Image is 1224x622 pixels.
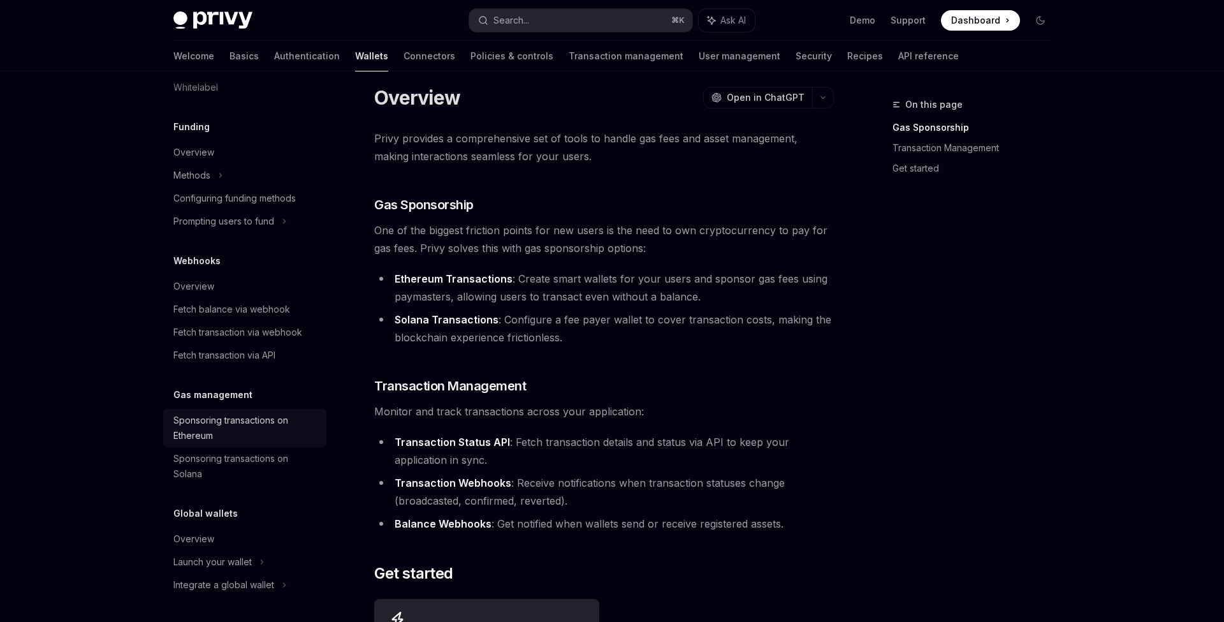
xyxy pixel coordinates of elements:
[374,563,453,584] span: Get started
[229,41,259,71] a: Basics
[374,474,834,510] li: : Receive notifications when transaction statuses change (broadcasted, confirmed, reverted).
[1030,10,1051,31] button: Toggle dark mode
[163,321,326,344] a: Fetch transaction via webhook
[173,577,274,593] div: Integrate a global wallet
[173,191,296,206] div: Configuring funding methods
[163,344,326,367] a: Fetch transaction via API
[703,87,812,108] button: Open in ChatGPT
[892,117,1061,138] a: Gas Sponsorship
[905,97,963,112] span: On this page
[720,14,746,27] span: Ask AI
[374,130,834,165] span: Privy provides a comprehensive set of tools to handle gas fees and asset management, making inter...
[374,270,834,306] li: : Create smart wallets for your users and sponsor gas fees using paymasters, allowing users to tr...
[163,447,326,485] a: Sponsoring transactions on Solana
[163,528,326,551] a: Overview
[941,10,1020,31] a: Dashboard
[274,41,340,71] a: Authentication
[163,275,326,298] a: Overview
[404,41,455,71] a: Connectors
[163,409,326,447] a: Sponsoring transactions on Ethereum
[173,168,210,183] div: Methods
[374,196,474,214] span: Gas Sponsorship
[395,517,492,530] strong: Balance Webhooks
[173,119,210,135] h5: Funding
[395,272,513,285] strong: Ethereum Transactions
[470,41,553,71] a: Policies & controls
[493,13,529,28] div: Search...
[898,41,959,71] a: API reference
[173,145,214,160] div: Overview
[173,506,238,521] h5: Global wallets
[173,325,302,340] div: Fetch transaction via webhook
[796,41,832,71] a: Security
[847,41,883,71] a: Recipes
[374,403,834,420] span: Monitor and track transactions across your application:
[173,413,319,443] div: Sponsoring transactions on Ethereum
[163,298,326,321] a: Fetch balance via webhook
[374,311,834,346] li: : Configure a fee payer wallet to cover transaction costs, making the blockchain experience frict...
[374,221,834,257] span: One of the biggest friction points for new users is the need to own cryptocurrency to pay for gas...
[850,14,875,27] a: Demo
[469,9,692,32] button: Search...⌘K
[395,477,511,489] strong: Transaction Webhooks
[173,554,252,570] div: Launch your wallet
[671,15,685,26] span: ⌘ K
[173,11,252,29] img: dark logo
[173,214,274,229] div: Prompting users to fund
[395,436,510,448] strong: Transaction Status API
[173,253,221,269] h5: Webhooks
[173,41,214,71] a: Welcome
[892,138,1061,158] a: Transaction Management
[951,14,1000,27] span: Dashboard
[173,531,214,547] div: Overview
[569,41,683,71] a: Transaction management
[173,387,252,403] h5: Gas management
[727,91,805,104] span: Open in ChatGPT
[891,14,926,27] a: Support
[173,302,290,317] div: Fetch balance via webhook
[163,141,326,164] a: Overview
[355,41,388,71] a: Wallets
[374,433,834,469] li: : Fetch transaction details and status via API to keep your application in sync.
[699,9,755,32] button: Ask AI
[374,377,526,395] span: Transaction Management
[173,279,214,294] div: Overview
[395,313,499,326] strong: Solana Transactions
[374,86,460,109] h1: Overview
[163,187,326,210] a: Configuring funding methods
[699,41,780,71] a: User management
[173,451,319,482] div: Sponsoring transactions on Solana
[892,158,1061,179] a: Get started
[374,515,834,533] li: : Get notified when wallets send or receive registered assets.
[173,348,275,363] div: Fetch transaction via API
